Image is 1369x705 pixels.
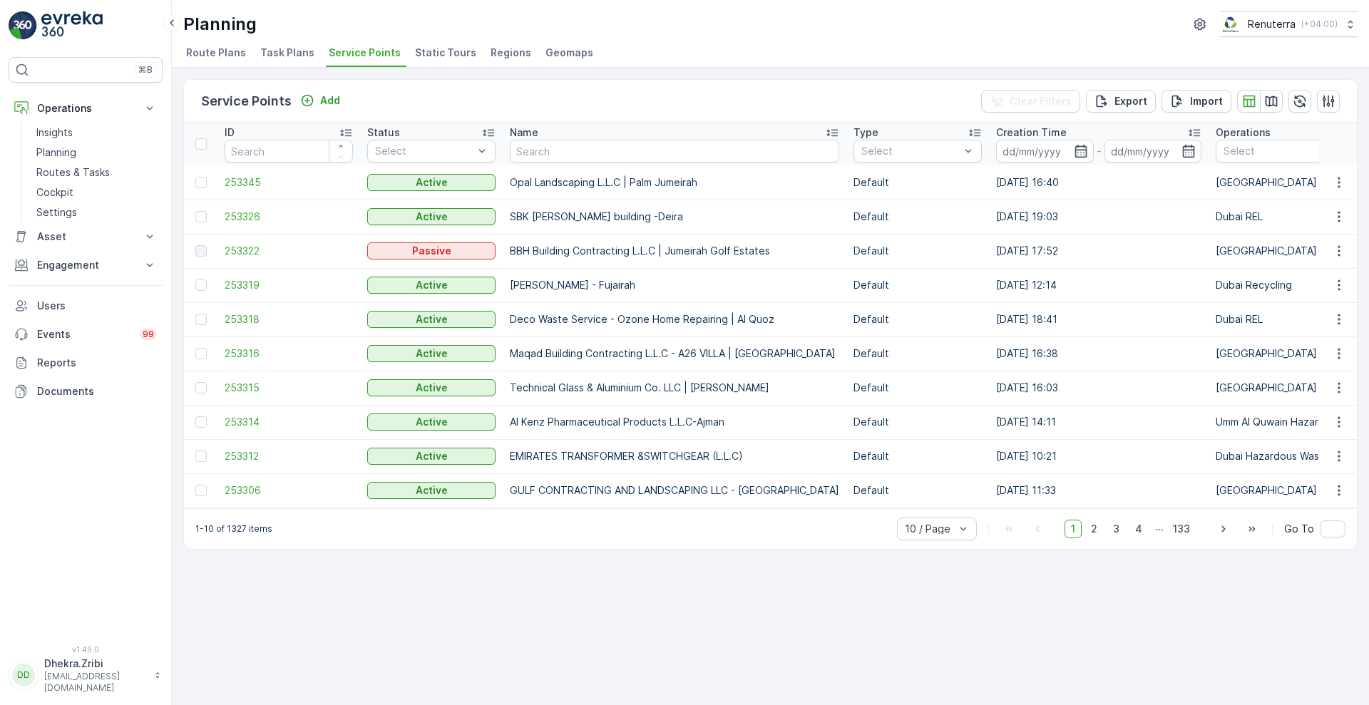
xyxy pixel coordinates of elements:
a: Insights [31,123,163,143]
a: 253345 [225,175,353,190]
span: v 1.49.0 [9,645,163,654]
a: 253314 [225,415,353,429]
button: Add [294,92,346,109]
td: [DATE] 12:14 [989,268,1209,302]
a: Events99 [9,320,163,349]
p: Active [416,483,448,498]
button: Clear Filters [981,90,1080,113]
div: Toggle Row Selected [195,416,207,428]
td: Default [846,268,989,302]
img: logo_light-DOdMpM7g.png [41,11,103,40]
div: Toggle Row Selected [195,382,207,393]
p: Select [861,144,960,158]
a: Routes & Tasks [31,163,163,182]
td: [DATE] 10:21 [989,439,1209,473]
button: Asset [9,222,163,251]
input: dd/mm/yyyy [1104,140,1202,163]
td: SBK [PERSON_NAME] building -Deira [503,200,846,234]
p: Active [416,449,448,463]
p: Creation Time [996,125,1067,140]
td: GULF CONTRACTING AND LANDSCAPING LLC - [GEOGRAPHIC_DATA] [503,473,846,508]
p: Active [416,346,448,361]
span: Regions [491,46,531,60]
span: 253316 [225,346,353,361]
a: 253322 [225,244,353,258]
a: Documents [9,377,163,406]
a: Settings [31,202,163,222]
td: Default [846,336,989,371]
p: Clear Filters [1010,94,1072,108]
td: [DATE] 14:11 [989,405,1209,439]
td: Default [846,302,989,336]
td: BBH Building Contracting L.L.C | Jumeirah Golf Estates [503,234,846,268]
p: ( +04:00 ) [1301,19,1338,30]
p: Export [1114,94,1147,108]
button: Operations [9,94,163,123]
button: Active [367,174,496,191]
p: Cockpit [36,185,73,200]
p: Events [37,327,131,341]
p: Operations [37,101,134,115]
p: Reports [37,356,157,370]
p: Documents [37,384,157,398]
button: Passive [367,242,496,259]
button: DDDhekra.Zribi[EMAIL_ADDRESS][DOMAIN_NAME] [9,657,163,694]
p: Active [416,175,448,190]
p: Planning [36,145,76,160]
span: Task Plans [260,46,314,60]
button: Active [367,277,496,294]
p: ⌘B [138,64,153,76]
span: Go To [1284,522,1314,536]
span: 3 [1107,520,1126,538]
td: [DATE] 16:40 [989,165,1209,200]
p: Engagement [37,258,134,272]
p: Routes & Tasks [36,165,110,180]
button: Active [367,413,496,431]
td: Default [846,200,989,234]
p: Select [375,144,473,158]
div: Toggle Row Selected [195,451,207,462]
p: 99 [143,329,154,340]
span: Route Plans [186,46,246,60]
p: 1-10 of 1327 items [195,523,272,535]
p: Name [510,125,538,140]
p: - [1097,143,1102,160]
td: EMIRATES TRANSFORMER &SWITCHGEAR (L.L.C) [503,439,846,473]
button: Active [367,208,496,225]
td: Opal Landscaping L.L.C | Palm Jumeirah [503,165,846,200]
td: [DATE] 17:52 [989,234,1209,268]
a: 253318 [225,312,353,326]
a: 253326 [225,210,353,224]
button: Active [367,311,496,328]
img: Screenshot_2024-07-26_at_13.33.01.png [1220,16,1242,32]
a: Cockpit [31,182,163,202]
p: Settings [36,205,77,220]
p: Active [416,312,448,326]
span: Geomaps [545,46,593,60]
span: 4 [1129,520,1149,538]
a: Reports [9,349,163,377]
p: Users [37,299,157,313]
div: Toggle Row Selected [195,177,207,188]
span: 253319 [225,278,353,292]
input: Search [510,140,839,163]
td: Default [846,165,989,200]
span: Service Points [329,46,401,60]
p: Active [416,415,448,429]
p: Active [416,210,448,224]
p: Dhekra.Zribi [44,657,147,671]
button: Active [367,448,496,465]
div: Toggle Row Selected [195,314,207,325]
p: Active [416,278,448,292]
p: Import [1190,94,1223,108]
div: Toggle Row Selected [195,485,207,496]
a: Planning [31,143,163,163]
p: Active [416,381,448,395]
div: Toggle Row Selected [195,348,207,359]
button: Engagement [9,251,163,279]
td: Maqad Building Contracting L.L.C - A26 VILLA | [GEOGRAPHIC_DATA] [503,336,846,371]
td: [PERSON_NAME] - Fujairah [503,268,846,302]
